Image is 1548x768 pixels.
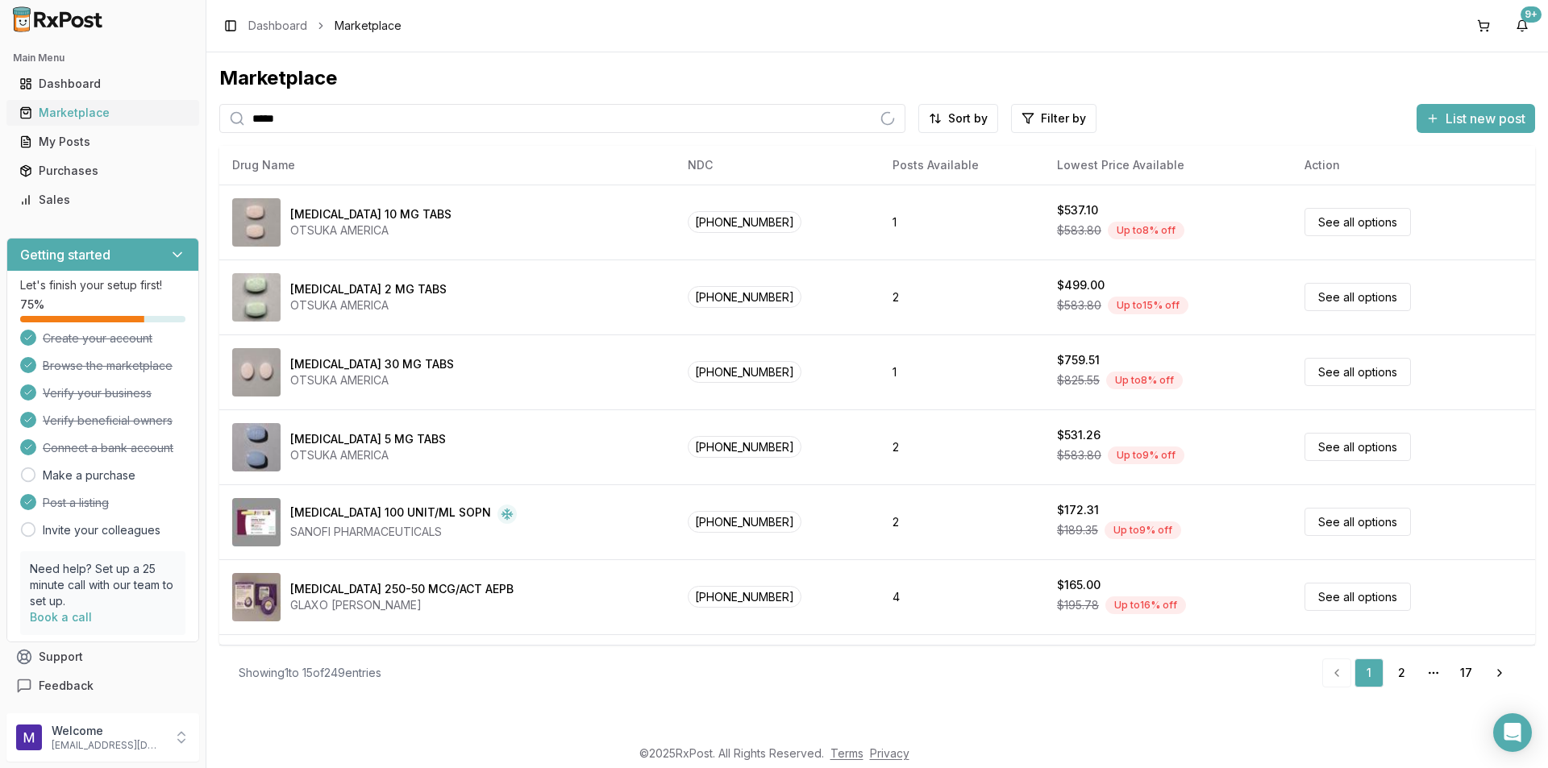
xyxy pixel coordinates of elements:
button: List new post [1417,104,1535,133]
span: Feedback [39,678,94,694]
td: 1 [880,334,1044,409]
td: 2 [880,259,1044,334]
span: Sort by [948,110,988,127]
img: Abilify 30 MG TABS [232,348,281,396]
a: Purchases [13,156,193,185]
div: $165.00 [1057,577,1101,593]
div: GLAXO [PERSON_NAME] [290,597,514,613]
img: Advair Diskus 250-50 MCG/ACT AEPB [232,573,281,621]
a: 17 [1451,658,1480,687]
p: Need help? Set up a 25 minute call with our team to set up. [30,561,176,609]
span: $583.80 [1057,297,1101,313]
div: Up to 8 % off [1106,372,1183,389]
div: OTSUKA AMERICA [290,297,447,313]
a: Dashboard [248,18,307,34]
div: [MEDICAL_DATA] 100 UNIT/ML SOPN [290,504,491,524]
a: See all options [1305,283,1411,311]
td: 1 [880,185,1044,259]
img: RxPost Logo [6,6,110,32]
a: List new post [1417,112,1535,128]
span: Post a listing [43,495,109,511]
div: Dashboard [19,76,186,92]
a: Terms [830,746,863,760]
span: [PHONE_NUMBER] [688,211,801,233]
div: Marketplace [219,65,1535,91]
div: Purchases [19,163,186,179]
a: Dashboard [13,69,193,98]
div: OTSUKA AMERICA [290,447,446,463]
button: Filter by [1011,104,1096,133]
a: See all options [1305,508,1411,536]
div: Up to 15 % off [1108,297,1188,314]
span: [PHONE_NUMBER] [688,361,801,383]
nav: breadcrumb [248,18,402,34]
img: Admelog SoloStar 100 UNIT/ML SOPN [232,498,281,546]
a: See all options [1305,583,1411,611]
a: Make a purchase [43,467,135,484]
a: 1 [1354,658,1384,687]
th: NDC [675,146,880,185]
img: Abilify 2 MG TABS [232,273,281,322]
span: [PHONE_NUMBER] [688,286,801,308]
div: [MEDICAL_DATA] 2 MG TABS [290,281,447,297]
a: See all options [1305,208,1411,236]
span: $189.35 [1057,522,1098,538]
button: Sales [6,187,199,213]
button: My Posts [6,129,199,155]
th: Posts Available [880,146,1044,185]
div: $537.10 [1057,202,1098,218]
span: [PHONE_NUMBER] [688,436,801,458]
div: [MEDICAL_DATA] 30 MG TABS [290,356,454,372]
div: Marketplace [19,105,186,121]
button: Feedback [6,671,199,700]
th: Action [1292,146,1535,185]
div: Showing 1 to 15 of 249 entries [239,665,381,681]
button: Sort by [918,104,998,133]
div: Open Intercom Messenger [1493,713,1532,752]
a: My Posts [13,127,193,156]
p: [EMAIL_ADDRESS][DOMAIN_NAME] [52,739,164,752]
span: List new post [1446,109,1525,128]
p: Welcome [52,723,164,739]
th: Drug Name [219,146,675,185]
div: Up to 8 % off [1108,222,1184,239]
button: 9+ [1509,13,1535,39]
div: Sales [19,192,186,208]
div: Up to 16 % off [1105,596,1186,614]
a: Book a call [30,610,92,624]
div: OTSUKA AMERICA [290,372,454,388]
span: Browse the marketplace [43,358,173,374]
span: [PHONE_NUMBER] [688,586,801,608]
span: $195.78 [1057,597,1099,613]
button: Marketplace [6,100,199,126]
a: Go to next page [1483,658,1516,687]
div: 9+ [1521,6,1542,23]
div: Up to 9 % off [1108,446,1184,464]
a: Privacy [870,746,909,760]
span: Verify beneficial owners [43,413,173,429]
img: User avatar [16,724,42,750]
td: 2 [880,409,1044,484]
p: Let's finish your setup first! [20,277,185,293]
button: Dashboard [6,71,199,97]
button: Support [6,642,199,671]
span: Connect a bank account [43,440,173,456]
td: 2 [880,484,1044,559]
span: $825.55 [1057,372,1100,388]
div: SANOFI PHARMACEUTICALS [290,524,517,540]
div: [MEDICAL_DATA] 5 MG TABS [290,431,446,447]
a: Sales [13,185,193,214]
a: See all options [1305,433,1411,461]
span: [PHONE_NUMBER] [688,511,801,533]
div: OTSUKA AMERICA [290,222,451,239]
a: Marketplace [13,98,193,127]
img: Abilify 5 MG TABS [232,423,281,471]
div: Up to 9 % off [1105,521,1181,539]
a: See all options [1305,358,1411,386]
span: Verify your business [43,385,152,401]
span: Create your account [43,330,152,347]
div: $531.26 [1057,427,1101,443]
th: Lowest Price Available [1044,146,1292,185]
div: [MEDICAL_DATA] 250-50 MCG/ACT AEPB [290,581,514,597]
div: [MEDICAL_DATA] 10 MG TABS [290,206,451,222]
